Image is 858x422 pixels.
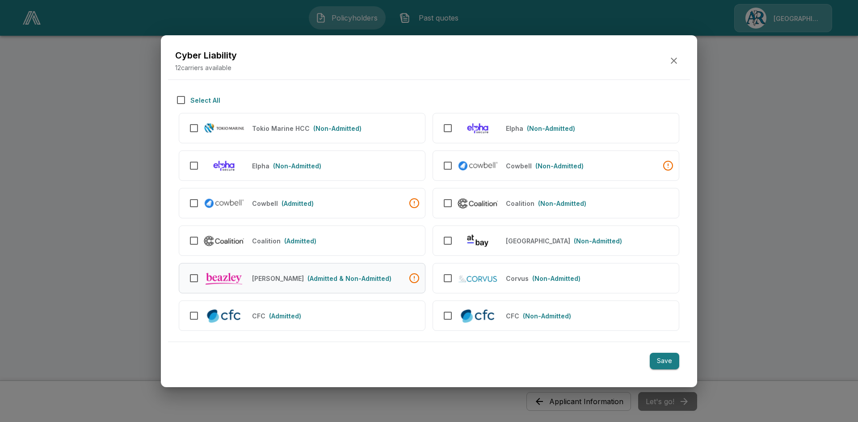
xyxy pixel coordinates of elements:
div: • Awaiting Cowbell Account Status. [663,160,673,171]
img: CFC [203,307,245,324]
p: (Non-Admitted) [527,124,575,133]
img: CFC [457,307,499,324]
p: (Non-Admitted) [535,161,584,171]
p: (Non-Admitted) [532,274,580,283]
p: Cowbell (Non-Admitted) [506,161,532,171]
p: Beazley (Admitted & Non-Admitted) [252,274,304,283]
h5: Cyber Liability [175,49,237,61]
p: (Admitted) [284,236,316,246]
p: Select All [190,96,220,105]
p: Coalition (Admitted) [252,236,281,246]
p: CFC (Admitted) [252,311,265,321]
p: Elpha (Non-Admitted) [506,124,523,133]
p: (Non-Admitted) [523,311,571,321]
p: Elpha (Non-Admitted) [252,161,269,171]
img: Corvus [457,273,499,283]
p: (Admitted) [269,311,301,321]
img: At-Bay [457,234,499,248]
p: (Non-Admitted) [574,236,622,246]
p: Corvus (Non-Admitted) [506,274,529,283]
p: At-Bay (Non-Admitted) [506,236,570,246]
img: Coalition [203,234,245,248]
p: CFC (Non-Admitted) [506,311,519,321]
p: (Admitted) [282,199,314,208]
img: Beazley [203,271,245,286]
img: Coalition [457,196,499,210]
div: • Awaiting Cowbell Account Status. [409,198,420,209]
p: Coalition (Non-Admitted) [506,199,534,208]
p: (Non-Admitted) [313,124,362,133]
p: (Non-Admitted) [273,161,321,171]
p: (Admitted & Non-Admitted) [307,274,391,283]
div: • Policyholder is not currently enabled to quote. Quote will be queued for submission and this pr... [409,273,420,284]
p: (Non-Admitted) [538,199,586,208]
img: Tokio Marine HCC [203,123,245,134]
img: Elpha [203,159,245,173]
p: Tokio Marine HCC (Non-Admitted) [252,124,310,133]
img: Cowbell [203,196,245,210]
button: Save [650,353,679,369]
p: 12 carriers available [175,63,231,72]
img: Cowbell [457,159,499,173]
img: Elpha [457,121,499,136]
p: Cowbell (Admitted) [252,199,278,208]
